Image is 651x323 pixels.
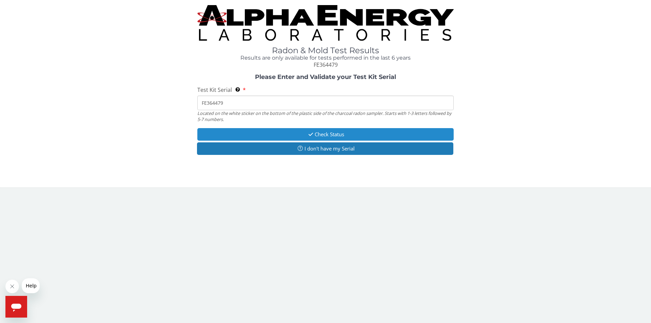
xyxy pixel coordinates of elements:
h1: Radon & Mold Test Results [197,46,454,55]
iframe: Close message [5,280,19,293]
div: Located on the white sticker on the bottom of the plastic side of the charcoal radon sampler. Sta... [197,110,454,123]
iframe: Message from company [22,278,40,293]
span: FE364479 [314,61,338,68]
img: TightCrop.jpg [197,5,454,41]
h4: Results are only available for tests performed in the last 6 years [197,55,454,61]
button: I don't have my Serial [197,142,453,155]
iframe: Button to launch messaging window [5,296,27,318]
span: Test Kit Serial [197,86,232,94]
strong: Please Enter and Validate your Test Kit Serial [255,73,396,81]
button: Check Status [197,128,454,141]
